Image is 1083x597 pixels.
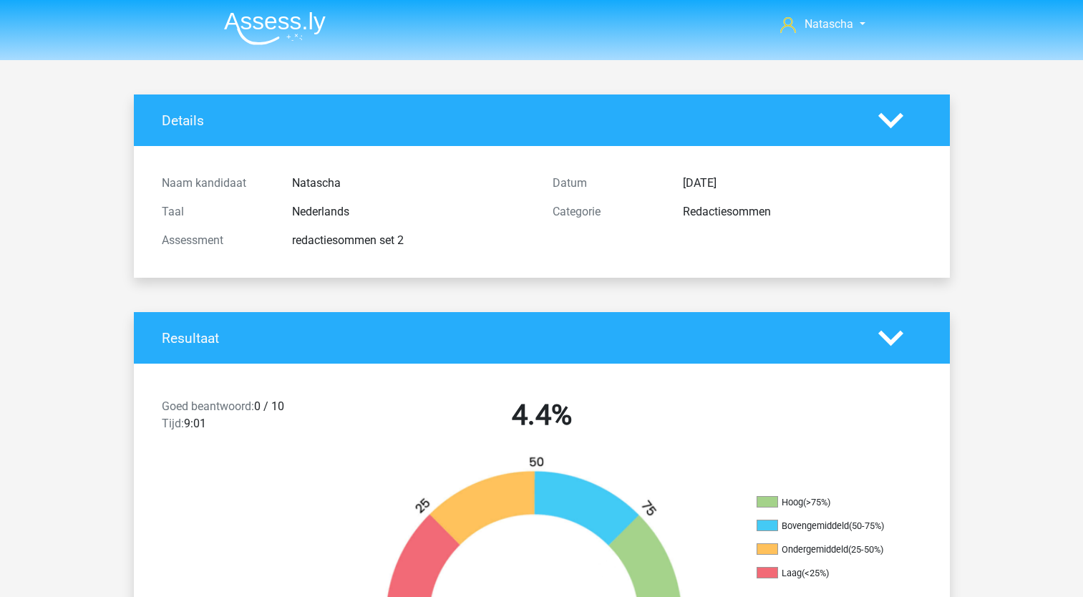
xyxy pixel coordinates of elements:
li: Laag [757,567,900,580]
div: (<25%) [802,568,829,578]
div: Redactiesommen [672,203,933,220]
div: Datum [542,175,672,192]
div: [DATE] [672,175,933,192]
h4: Resultaat [162,330,857,346]
div: (50-75%) [849,520,884,531]
li: Ondergemiddeld [757,543,900,556]
span: Natascha [805,17,853,31]
div: Natascha [281,175,542,192]
img: Assessly [224,11,326,45]
h4: Details [162,112,857,129]
span: Goed beantwoord: [162,399,254,413]
div: Taal [151,203,281,220]
a: Natascha [774,16,870,33]
li: Hoog [757,496,900,509]
div: 0 / 10 9:01 [151,398,346,438]
h2: 4.4% [357,398,727,432]
span: Tijd: [162,417,184,430]
div: Assessment [151,232,281,249]
div: Naam kandidaat [151,175,281,192]
li: Bovengemiddeld [757,520,900,533]
div: redactiesommen set 2 [281,232,542,249]
div: Categorie [542,203,672,220]
div: (>75%) [803,497,830,508]
div: (25-50%) [848,544,883,555]
div: Nederlands [281,203,542,220]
